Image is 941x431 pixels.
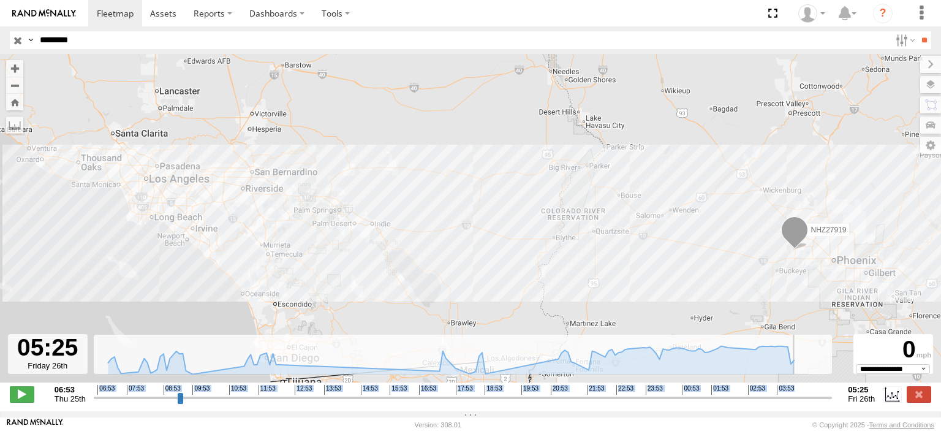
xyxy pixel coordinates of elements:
[6,77,23,94] button: Zoom out
[419,385,436,395] span: 16:53
[777,385,794,395] span: 03:53
[748,385,765,395] span: 02:53
[616,385,633,395] span: 22:53
[6,116,23,134] label: Measure
[390,385,407,395] span: 15:53
[55,394,86,403] span: Thu 25th Sep 2025
[794,4,830,23] div: Zulema McIntosch
[229,385,246,395] span: 10:53
[711,385,728,395] span: 01:53
[848,394,875,403] span: Fri 26th Sep 2025
[456,385,473,395] span: 17:53
[812,421,934,429] div: © Copyright 2025 -
[295,385,312,395] span: 12:53
[891,31,917,49] label: Search Filter Options
[855,336,931,364] div: 0
[415,421,461,429] div: Version: 308.01
[192,385,210,395] span: 09:53
[10,386,34,402] label: Play/Stop
[646,385,663,395] span: 23:53
[551,385,568,395] span: 20:53
[907,386,931,402] label: Close
[127,385,144,395] span: 07:53
[682,385,699,395] span: 00:53
[361,385,378,395] span: 14:53
[12,9,76,18] img: rand-logo.svg
[26,31,36,49] label: Search Query
[811,226,846,234] span: NHZ27919
[873,4,893,23] i: ?
[259,385,276,395] span: 11:53
[6,94,23,110] button: Zoom Home
[869,421,934,429] a: Terms and Conditions
[7,419,63,431] a: Visit our Website
[521,385,539,395] span: 19:53
[97,385,115,395] span: 06:53
[485,385,502,395] span: 18:53
[324,385,341,395] span: 13:53
[920,137,941,154] label: Map Settings
[164,385,181,395] span: 08:53
[587,385,604,395] span: 21:53
[55,385,86,394] strong: 06:53
[6,60,23,77] button: Zoom in
[848,385,875,394] strong: 05:25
